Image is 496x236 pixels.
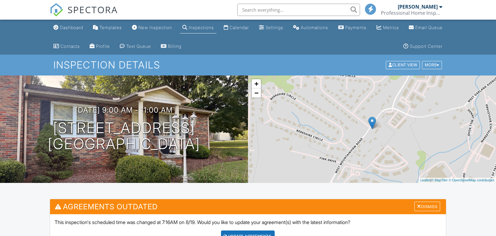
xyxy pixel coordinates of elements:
div: [PERSON_NAME] [398,4,438,10]
div: Email Queue [415,25,443,30]
div: Templates [99,25,122,30]
div: Inspections [189,25,214,30]
div: | [419,178,496,183]
a: Dashboard [51,22,86,33]
div: Payments [345,25,366,30]
a: Templates [91,22,124,33]
div: Client View [386,61,420,69]
div: Dismiss [414,202,440,211]
a: Leaflet [420,178,430,182]
div: Contacts [60,44,80,49]
h3: Agreements Outdated [50,199,446,214]
div: Dashboard [60,25,83,30]
div: New Inspection [138,25,172,30]
a: Client View [385,62,421,67]
a: Zoom in [252,79,261,88]
a: Metrics [374,22,401,33]
span: SPECTORA [68,3,118,16]
h3: [DATE] 9:00 am - 11:00 am [75,106,173,114]
a: Payments [336,22,369,33]
a: Text Queue [117,41,153,52]
a: Automations (Basic) [291,22,331,33]
a: Zoom out [252,88,261,98]
div: Calendar [230,25,249,30]
div: Billing [168,44,181,49]
div: Professional Home Inspections LLC [381,10,442,16]
h1: Inspection Details [53,60,442,70]
div: Automations [301,25,328,30]
input: Search everything... [237,4,360,16]
a: Calendar [221,22,251,33]
a: Contacts [51,41,82,52]
a: © MapTiler [431,178,448,182]
div: Support Center [410,44,443,49]
a: Inspections [180,22,216,33]
div: Profile [96,44,110,49]
a: Billing [158,41,184,52]
a: Email Queue [406,22,445,33]
div: Text Queue [126,44,151,49]
a: © OpenStreetMap contributors [449,178,494,182]
h1: [STREET_ADDRESS] [GEOGRAPHIC_DATA] [48,120,200,153]
img: The Best Home Inspection Software - Spectora [50,3,63,17]
a: Company Profile [87,41,112,52]
a: Settings [257,22,286,33]
a: Support Center [401,41,445,52]
div: Settings [265,25,283,30]
div: More [422,61,442,69]
div: Metrics [383,25,399,30]
a: New Inspection [130,22,175,33]
a: SPECTORA [50,8,118,21]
